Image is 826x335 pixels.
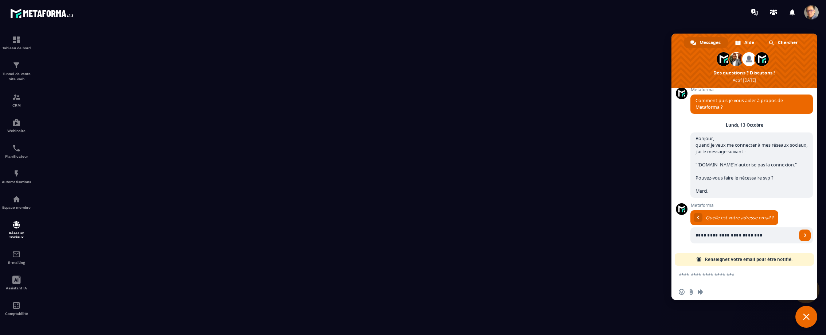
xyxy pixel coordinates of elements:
[688,289,694,295] span: Envoyer un fichier
[12,144,21,153] img: scheduler
[2,30,31,55] a: formationformationTableau de bord
[2,312,31,316] p: Comptabilité
[12,61,21,70] img: formation
[744,37,754,48] span: Aide
[778,37,798,48] span: Chercher
[679,272,794,278] textarea: Entrez votre message...
[2,205,31,209] p: Espace membre
[706,215,773,221] span: Quelle est votre adresse email ?
[12,93,21,101] img: formation
[2,113,31,138] a: automationsautomationsWebinaire
[696,135,807,194] span: Bonjour, quand je veux me connecter à mes réseaux sociaux, j'ai le message suivant : n'autorise p...
[679,289,685,295] span: Insérer un emoji
[2,46,31,50] p: Tableau de bord
[10,7,76,20] img: logo
[696,97,783,110] span: Comment puis-je vous aider à propos de Metaforma ?
[2,189,31,215] a: automationsautomationsEspace membre
[726,123,763,127] div: Lundi, 13 Octobre
[12,220,21,229] img: social-network
[2,72,31,82] p: Tunnel de vente Site web
[12,35,21,44] img: formation
[690,227,797,243] input: Entrez votre adresse email...
[2,138,31,164] a: schedulerschedulerPlanificateur
[2,296,31,321] a: accountantaccountantComptabilité
[684,37,728,48] div: Messages
[2,261,31,265] p: E-mailing
[2,164,31,189] a: automationsautomationsAutomatisations
[2,180,31,184] p: Automatisations
[698,289,704,295] span: Message audio
[690,87,813,92] span: Metaforma
[12,250,21,259] img: email
[690,203,813,208] span: Metaforma
[12,169,21,178] img: automations
[762,37,805,48] div: Chercher
[2,154,31,158] p: Planificateur
[12,118,21,127] img: automations
[2,286,31,290] p: Assistant IA
[2,244,31,270] a: emailemailE-mailing
[2,103,31,107] p: CRM
[696,162,735,168] a: "[DOMAIN_NAME]
[694,213,702,222] div: Retourner au message
[2,129,31,133] p: Webinaire
[795,306,817,328] div: Fermer le chat
[2,55,31,87] a: formationformationTunnel de vente Site web
[705,253,792,266] span: Renseignez votre email pour être notifié.
[2,215,31,244] a: social-networksocial-networkRéseaux Sociaux
[799,230,811,241] span: Envoyer
[2,231,31,239] p: Réseaux Sociaux
[12,195,21,204] img: automations
[729,37,761,48] div: Aide
[2,87,31,113] a: formationformationCRM
[12,301,21,310] img: accountant
[2,270,31,296] a: Assistant IA
[700,37,721,48] span: Messages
